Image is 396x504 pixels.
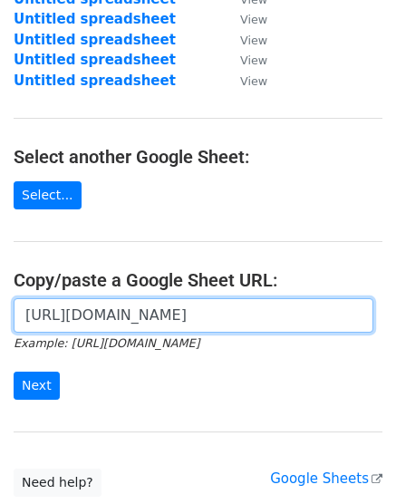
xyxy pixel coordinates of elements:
[222,73,267,89] a: View
[240,13,267,26] small: View
[222,52,267,68] a: View
[14,372,60,400] input: Next
[305,417,396,504] iframe: Chat Widget
[14,146,382,168] h4: Select another Google Sheet:
[270,470,382,487] a: Google Sheets
[222,32,267,48] a: View
[14,52,176,68] a: Untitled spreadsheet
[14,336,199,350] small: Example: [URL][DOMAIN_NAME]
[14,298,373,333] input: Paste your Google Sheet URL here
[14,469,101,497] a: Need help?
[14,11,176,27] a: Untitled spreadsheet
[14,73,176,89] a: Untitled spreadsheet
[14,32,176,48] a: Untitled spreadsheet
[240,53,267,67] small: View
[222,11,267,27] a: View
[14,269,382,291] h4: Copy/paste a Google Sheet URL:
[240,74,267,88] small: View
[240,34,267,47] small: View
[14,181,82,209] a: Select...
